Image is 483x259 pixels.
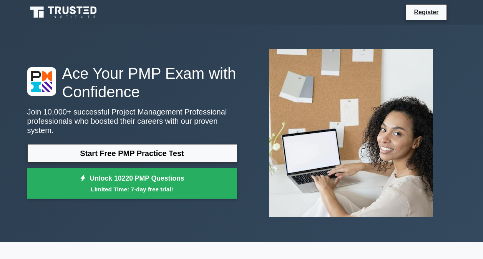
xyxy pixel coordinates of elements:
h1: Ace Your PMP Exam with Confidence [27,64,237,101]
a: Start Free PMP Practice Test [27,144,237,163]
a: Register [409,7,443,17]
small: Limited Time: 7-day free trial! [37,185,227,194]
a: Unlock 10220 PMP QuestionsLimited Time: 7-day free trial! [27,168,237,199]
p: Join 10,000+ successful Project Management Professional professionals who boosted their careers w... [27,107,237,135]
